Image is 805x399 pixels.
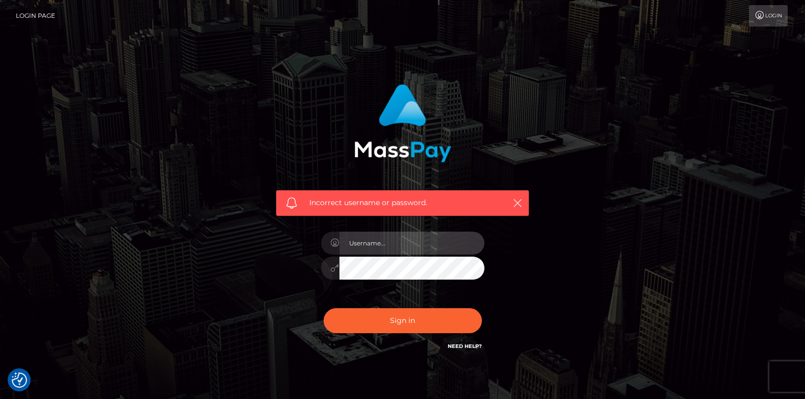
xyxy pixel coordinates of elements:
img: MassPay Login [354,84,451,162]
a: Need Help? [448,343,482,350]
a: Login Page [16,5,55,27]
a: Login [749,5,788,27]
button: Sign in [324,308,482,333]
button: Consent Preferences [12,372,27,388]
span: Incorrect username or password. [309,197,496,208]
input: Username... [339,232,484,255]
img: Revisit consent button [12,372,27,388]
